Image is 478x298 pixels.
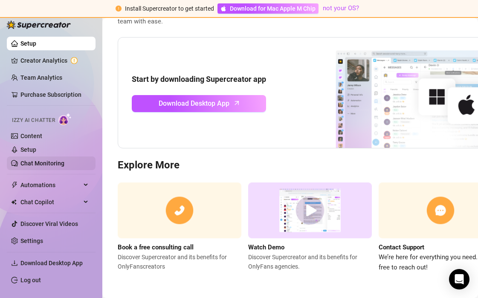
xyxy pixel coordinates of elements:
strong: Contact Support [379,243,424,251]
span: Download for Mac Apple M Chip [230,4,316,13]
a: Download Desktop Apparrow-up [132,95,266,112]
span: Install Supercreator to get started [125,5,214,12]
strong: Start by downloading Supercreator app [132,75,266,84]
a: Watch DemoDiscover Supercreator and its benefits for OnlyFans agencies. [248,182,372,272]
img: Chat Copilot [11,199,17,205]
a: Settings [20,237,43,244]
span: Automations [20,178,81,192]
a: Book a free consulting callDiscover Supercreator and its benefits for OnlyFanscreators [118,182,241,272]
a: Purchase Subscription [20,88,89,101]
span: arrow-up [232,98,242,108]
a: Creator Analytics exclamation-circle [20,54,89,67]
a: not your OS? [323,4,359,12]
span: thunderbolt [11,182,18,188]
img: logo-BBDzfeDw.svg [7,20,71,29]
a: Chat Monitoring [20,160,64,167]
img: supercreator demo [248,182,372,238]
span: apple [220,6,226,12]
img: consulting call [118,182,241,238]
span: download [11,260,18,266]
span: exclamation-circle [116,6,122,12]
span: Discover Supercreator and its benefits for OnlyFans creators [118,252,241,271]
a: Log out [20,277,41,284]
span: Download Desktop App [159,98,229,109]
a: Content [20,133,42,139]
img: AI Chatter [58,113,72,125]
a: Discover Viral Videos [20,220,78,227]
a: Setup [20,146,36,153]
span: Discover Supercreator and its benefits for OnlyFans agencies. [248,252,372,271]
span: Download Desktop App [20,260,83,266]
strong: Book a free consulting call [118,243,194,251]
a: Team Analytics [20,74,62,81]
span: Chat Copilot [20,195,81,209]
span: Izzy AI Chatter [12,116,55,124]
div: Open Intercom Messenger [449,269,469,289]
strong: Watch Demo [248,243,284,251]
a: Download for Mac Apple M Chip [217,3,319,14]
a: Setup [20,40,36,47]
